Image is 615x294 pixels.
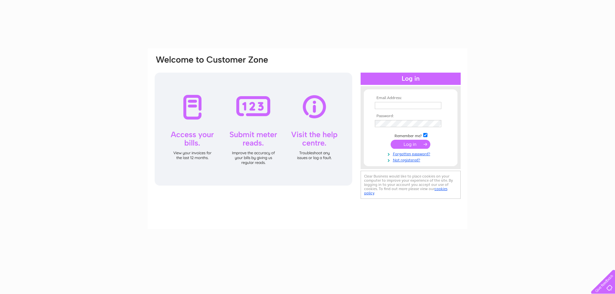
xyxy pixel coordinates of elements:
th: Password: [373,114,448,118]
a: Forgotten password? [375,150,448,157]
input: Submit [391,140,430,149]
td: Remember me? [373,132,448,138]
a: Not registered? [375,157,448,163]
a: cookies policy [364,187,447,195]
th: Email Address: [373,96,448,100]
div: Clear Business would like to place cookies on your computer to improve your experience of the sit... [361,171,461,199]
